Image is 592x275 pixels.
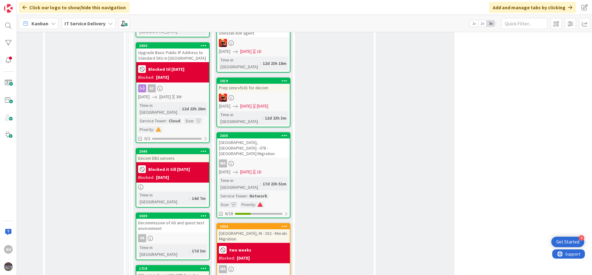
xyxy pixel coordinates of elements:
div: [DATE] [237,255,250,261]
span: [DATE] [219,169,230,175]
div: Service Tower [219,192,247,199]
div: 1D [257,48,261,55]
div: AC [148,84,156,92]
div: Priority [138,126,153,133]
div: VN [217,94,290,102]
div: [GEOGRAPHIC_DATA], [GEOGRAPHIC_DATA] - 078 - [GEOGRAPHIC_DATA] Migration [217,138,290,158]
div: 3W [176,94,182,100]
div: [DATE] [257,103,268,109]
div: 2040Decom DB2 servers [136,149,209,162]
div: Service Tower [138,117,166,124]
div: Time in [GEOGRAPHIC_DATA] [219,57,260,70]
div: MK [219,159,227,167]
span: : [262,115,263,121]
div: 12d 23h 26m [180,105,207,112]
div: 2030 [139,44,209,48]
span: 1x [470,20,478,27]
span: : [193,117,194,124]
span: : [166,117,167,124]
img: VN [219,94,227,102]
span: [DATE] [240,103,252,109]
div: Priority [240,201,255,208]
div: Size [219,201,228,208]
img: VN [219,39,227,47]
b: Blocked til [DATE] [148,67,184,71]
div: 14d 7m [190,195,207,202]
div: MK [219,265,227,273]
div: SU [4,245,13,254]
div: Cloud [167,117,182,124]
div: 17d 3m [190,247,207,254]
div: Blocked: [138,74,154,81]
div: Upgrade Basic Public IP Address to Standard SKU in [GEOGRAPHIC_DATA] [136,49,209,62]
div: Time in [GEOGRAPHIC_DATA] [219,177,260,191]
input: Quick Filter... [501,18,548,29]
div: VK [138,234,146,242]
div: Open Get Started checklist, remaining modules: 4 [551,237,584,247]
span: : [247,192,248,199]
div: 2035[GEOGRAPHIC_DATA], [GEOGRAPHIC_DATA] - 078 - [GEOGRAPHIC_DATA] Migration [217,133,290,158]
div: 2034[GEOGRAPHIC_DATA], IN - 032 - Meraki Migration [217,224,290,243]
div: MK [217,265,290,273]
div: 2034 [220,224,290,229]
div: 2035 [217,133,290,138]
span: Kanban [31,20,48,27]
div: Decom DB2 servers [136,154,209,162]
b: IT Service Delivery [64,20,105,27]
div: 12d 23h 18m [261,60,288,67]
div: Click our logo to show/hide this navigation [19,2,129,13]
span: 0/2 [144,135,150,142]
img: Visit kanbanzone.com [4,4,13,13]
div: Network [248,192,269,199]
div: Uninstall XDR agent [217,29,290,37]
div: MK [217,159,290,167]
div: 2040 [139,149,209,154]
span: 3x [487,20,495,27]
div: 2030 [136,43,209,49]
b: Blocked it till [DATE] [148,167,190,171]
div: Blocked: [138,174,154,181]
span: : [189,247,190,254]
span: 6/18 [225,210,233,217]
div: Add and manage tabs by clicking [489,2,576,13]
img: avatar [4,262,13,271]
span: Support [13,1,28,8]
div: 17d 23h 51m [261,180,288,187]
div: 1D [257,169,261,175]
div: [GEOGRAPHIC_DATA], IN - 032 - Meraki Migration [217,229,290,243]
div: 4 [579,235,584,241]
div: 2030Upgrade Basic Public IP Address to Standard SKU in [GEOGRAPHIC_DATA] [136,43,209,62]
div: 2019 [220,79,290,83]
span: : [189,195,190,202]
div: 12d 23h 3m [263,115,288,121]
span: : [255,201,256,208]
span: [DATE] [219,48,230,55]
div: 1718 [136,266,209,271]
div: 2035 [220,133,290,138]
div: AC [136,84,209,92]
span: [DATE] [159,94,171,100]
span: : [153,126,154,133]
div: 2039 [139,214,209,218]
span: [DATE] [240,169,252,175]
div: Blocked: [219,255,235,261]
div: 2019 [217,78,290,84]
div: Get Started [556,239,579,245]
div: 2019Prep sinsrvfs01 for decom [217,78,290,92]
span: [DATE] [219,103,230,109]
div: Time in [GEOGRAPHIC_DATA] [138,244,189,258]
div: 2034 [217,224,290,229]
div: VK [136,234,209,242]
div: Prep sinsrvfs01 for decom [217,84,290,92]
div: VN [217,39,290,47]
div: Time in [GEOGRAPHIC_DATA] [219,111,262,125]
div: 2039Decommission of AD and quest test environment [136,213,209,232]
div: 2040 [136,149,209,154]
span: : [260,60,261,67]
div: [DATE] [156,74,169,81]
div: Time in [GEOGRAPHIC_DATA] [138,192,189,205]
div: 1718 [139,266,209,271]
div: Time in [GEOGRAPHIC_DATA] [138,102,179,116]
